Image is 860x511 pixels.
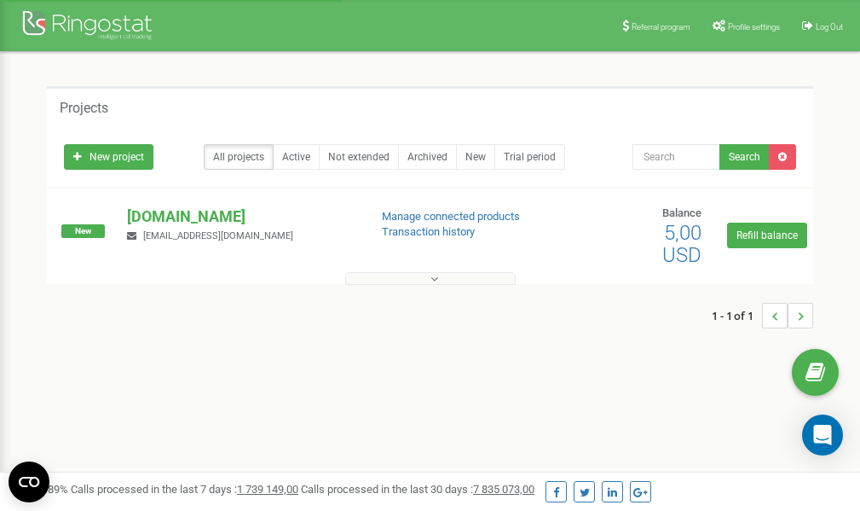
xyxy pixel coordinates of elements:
[727,223,807,248] a: Refill balance
[712,286,813,346] nav: ...
[712,303,762,328] span: 1 - 1 of 1
[632,144,720,170] input: Search
[494,144,565,170] a: Trial period
[728,22,780,32] span: Profile settings
[237,483,298,496] u: 1 739 149,00
[127,206,354,228] p: [DOMAIN_NAME]
[9,462,49,502] button: Open CMP widget
[204,144,274,170] a: All projects
[319,144,399,170] a: Not extended
[61,224,105,238] span: New
[398,144,457,170] a: Archived
[60,101,108,116] h5: Projects
[273,144,320,170] a: Active
[71,483,298,496] span: Calls processed in the last 7 days :
[802,415,843,456] div: Open Intercom Messenger
[632,22,690,32] span: Referral program
[143,230,293,241] span: [EMAIL_ADDRESS][DOMAIN_NAME]
[662,221,701,267] span: 5,00 USD
[473,483,534,496] u: 7 835 073,00
[816,22,843,32] span: Log Out
[662,206,701,219] span: Balance
[719,144,770,170] button: Search
[456,144,495,170] a: New
[64,144,153,170] a: New project
[382,225,475,238] a: Transaction history
[382,210,520,223] a: Manage connected products
[301,483,534,496] span: Calls processed in the last 30 days :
